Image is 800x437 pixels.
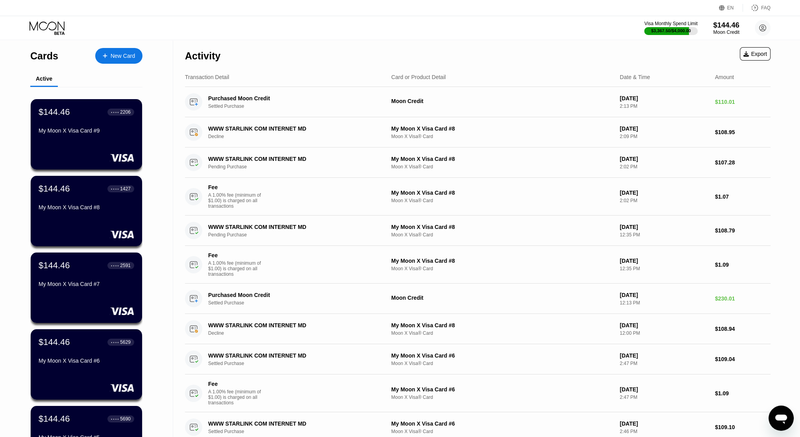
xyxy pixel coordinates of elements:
[620,361,709,366] div: 2:47 PM
[644,21,697,35] div: Visa Monthly Spend Limit$3,367.50/$4,000.00
[120,416,131,422] div: 5690
[111,418,119,420] div: ● ● ● ●
[95,48,142,64] div: New Card
[620,224,709,230] div: [DATE]
[120,263,131,268] div: 2591
[391,134,613,139] div: Moon X Visa® Card
[391,258,613,264] div: My Moon X Visa Card #8
[620,352,709,359] div: [DATE]
[769,406,794,431] iframe: Кнопка, открывающая окно обмена сообщениями; идет разговор
[391,125,613,132] div: My Moon X Visa Card #8
[715,326,770,332] div: $108.94
[185,50,220,62] div: Activity
[620,420,709,427] div: [DATE]
[208,300,388,306] div: Settled Purchase
[620,232,709,238] div: 12:35 PM
[620,300,709,306] div: 12:13 PM
[208,125,375,132] div: WWW STARLINK COM INTERNET MD
[715,390,770,396] div: $1.09
[715,194,770,200] div: $1.07
[185,216,770,246] div: WWW STARLINK COM INTERNET MDPending PurchaseMy Moon X Visa Card #8Moon X Visa® Card[DATE]12:35 PM...
[208,184,263,190] div: Fee
[391,420,613,427] div: My Moon X Visa Card #6
[208,164,388,170] div: Pending Purchase
[120,339,131,345] div: 5629
[31,99,142,170] div: $144.46● ● ● ●2206My Moon X Visa Card #9
[208,352,375,359] div: WWW STARLINK COM INTERNET MD
[620,156,709,162] div: [DATE]
[208,292,375,298] div: Purchased Moon Credit
[391,74,446,80] div: Card or Product Detail
[31,176,142,246] div: $144.46● ● ● ●1427My Moon X Visa Card #8
[713,30,739,35] div: Moon Credit
[31,253,142,323] div: $144.46● ● ● ●2591My Moon X Visa Card #7
[39,260,70,271] div: $144.46
[208,224,375,230] div: WWW STARLINK COM INTERNET MD
[185,117,770,148] div: WWW STARLINK COM INTERNET MDDeclineMy Moon X Visa Card #8Moon X Visa® Card[DATE]2:09 PM$108.95
[208,95,375,101] div: Purchased Moon Credit
[715,99,770,105] div: $110.01
[620,134,709,139] div: 2:09 PM
[743,51,767,57] div: Export
[39,414,70,424] div: $144.46
[39,184,70,194] div: $144.46
[208,381,263,387] div: Fee
[743,4,770,12] div: FAQ
[620,74,650,80] div: Date & Time
[620,95,709,101] div: [DATE]
[391,156,613,162] div: My Moon X Visa Card #8
[208,260,267,277] div: A 1.00% fee (minimum of $1.00) is charged on all transactions
[185,178,770,216] div: FeeA 1.00% fee (minimum of $1.00) is charged on all transactionsMy Moon X Visa Card #8Moon X Visa...
[740,47,770,61] div: Export
[31,329,142,400] div: $144.46● ● ● ●5629My Moon X Visa Card #6
[111,264,119,267] div: ● ● ● ●
[391,361,613,366] div: Moon X Visa® Card
[185,87,770,117] div: Purchased Moon CreditSettled PurchaseMoon Credit[DATE]2:13 PM$110.01
[185,314,770,344] div: WWW STARLINK COM INTERNET MDDeclineMy Moon X Visa Card #8Moon X Visa® Card[DATE]12:00 PM$108.94
[620,330,709,336] div: 12:00 PM
[391,429,613,434] div: Moon X Visa® Card
[39,281,134,287] div: My Moon X Visa Card #7
[391,330,613,336] div: Moon X Visa® Card
[208,192,267,209] div: A 1.00% fee (minimum of $1.00) is charged on all transactions
[36,76,52,82] div: Active
[30,50,58,62] div: Cards
[391,198,613,203] div: Moon X Visa® Card
[39,204,134,210] div: My Moon X Visa Card #8
[620,292,709,298] div: [DATE]
[391,352,613,359] div: My Moon X Visa Card #6
[39,337,70,347] div: $144.46
[185,148,770,178] div: WWW STARLINK COM INTERNET MDPending PurchaseMy Moon X Visa Card #8Moon X Visa® Card[DATE]2:02 PM$...
[111,341,119,343] div: ● ● ● ●
[644,21,697,26] div: Visa Monthly Spend Limit
[39,107,70,117] div: $144.46
[620,386,709,393] div: [DATE]
[391,98,613,104] div: Moon Credit
[620,322,709,328] div: [DATE]
[391,322,613,328] div: My Moon X Visa Card #8
[620,395,709,400] div: 2:47 PM
[208,361,388,366] div: Settled Purchase
[208,420,375,427] div: WWW STARLINK COM INTERNET MD
[208,134,388,139] div: Decline
[208,103,388,109] div: Settled Purchase
[713,21,739,29] div: $144.46
[620,198,709,203] div: 2:02 PM
[185,284,770,314] div: Purchased Moon CreditSettled PurchaseMoon Credit[DATE]12:13 PM$230.01
[715,295,770,302] div: $230.01
[208,330,388,336] div: Decline
[391,190,613,196] div: My Moon X Visa Card #8
[208,322,375,328] div: WWW STARLINK COM INTERNET MD
[111,53,135,59] div: New Card
[719,4,743,12] div: EN
[39,127,134,134] div: My Moon X Visa Card #9
[713,21,739,35] div: $144.46Moon Credit
[120,186,131,192] div: 1427
[620,266,709,271] div: 12:35 PM
[391,386,613,393] div: My Moon X Visa Card #6
[761,5,770,11] div: FAQ
[715,74,734,80] div: Amount
[727,5,734,11] div: EN
[208,389,267,406] div: A 1.00% fee (minimum of $1.00) is charged on all transactions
